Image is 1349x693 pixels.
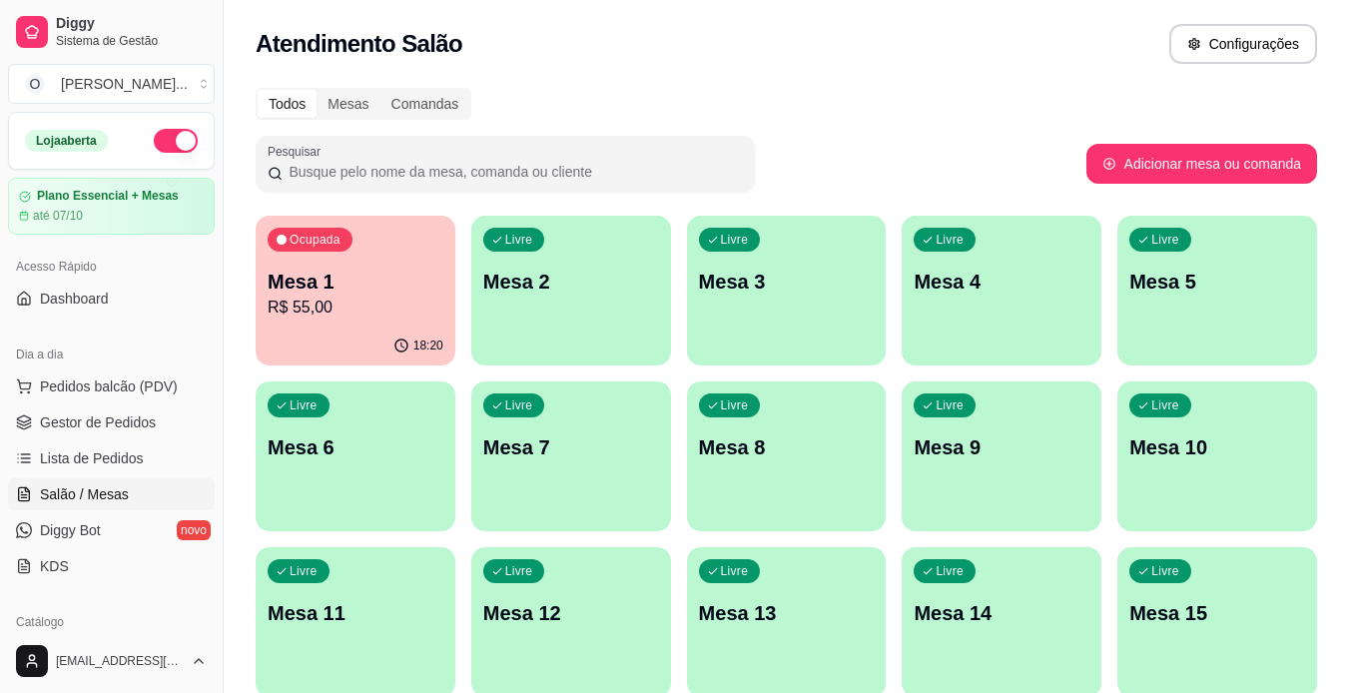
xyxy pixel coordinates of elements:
[283,162,743,182] input: Pesquisar
[1129,268,1305,296] p: Mesa 5
[1117,216,1317,365] button: LivreMesa 5
[61,74,188,94] div: [PERSON_NAME] ...
[483,433,659,461] p: Mesa 7
[471,216,671,365] button: LivreMesa 2
[290,563,318,579] p: Livre
[505,232,533,248] p: Livre
[40,520,101,540] span: Diggy Bot
[8,283,215,315] a: Dashboard
[699,433,875,461] p: Mesa 8
[256,381,455,531] button: LivreMesa 6
[8,514,215,546] a: Diggy Botnovo
[37,189,179,204] article: Plano Essencial + Mesas
[1129,599,1305,627] p: Mesa 15
[8,606,215,638] div: Catálogo
[483,268,659,296] p: Mesa 2
[8,8,215,56] a: DiggySistema de Gestão
[268,599,443,627] p: Mesa 11
[721,563,749,579] p: Livre
[268,296,443,320] p: R$ 55,00
[914,599,1089,627] p: Mesa 14
[721,397,749,413] p: Livre
[505,397,533,413] p: Livre
[56,33,207,49] span: Sistema de Gestão
[8,370,215,402] button: Pedidos balcão (PDV)
[40,289,109,309] span: Dashboard
[8,406,215,438] a: Gestor de Pedidos
[936,232,964,248] p: Livre
[936,397,964,413] p: Livre
[40,448,144,468] span: Lista de Pedidos
[1169,24,1317,64] button: Configurações
[290,232,340,248] p: Ocupada
[268,143,328,160] label: Pesquisar
[380,90,470,118] div: Comandas
[268,433,443,461] p: Mesa 6
[1129,433,1305,461] p: Mesa 10
[25,130,108,152] div: Loja aberta
[258,90,317,118] div: Todos
[687,381,887,531] button: LivreMesa 8
[699,599,875,627] p: Mesa 13
[56,653,183,669] span: [EMAIL_ADDRESS][DOMAIN_NAME]
[33,208,83,224] article: até 07/10
[1086,144,1317,184] button: Adicionar mesa ou comanda
[40,412,156,432] span: Gestor de Pedidos
[902,216,1101,365] button: LivreMesa 4
[154,129,198,153] button: Alterar Status
[936,563,964,579] p: Livre
[483,599,659,627] p: Mesa 12
[40,556,69,576] span: KDS
[268,268,443,296] p: Mesa 1
[8,442,215,474] a: Lista de Pedidos
[256,216,455,365] button: OcupadaMesa 1R$ 55,0018:20
[902,381,1101,531] button: LivreMesa 9
[8,64,215,104] button: Select a team
[8,478,215,510] a: Salão / Mesas
[8,178,215,235] a: Plano Essencial + Mesasaté 07/10
[40,484,129,504] span: Salão / Mesas
[471,381,671,531] button: LivreMesa 7
[40,376,178,396] span: Pedidos balcão (PDV)
[25,74,45,94] span: O
[699,268,875,296] p: Mesa 3
[914,433,1089,461] p: Mesa 9
[8,637,215,685] button: [EMAIL_ADDRESS][DOMAIN_NAME]
[1151,397,1179,413] p: Livre
[1151,232,1179,248] p: Livre
[1151,563,1179,579] p: Livre
[256,28,462,60] h2: Atendimento Salão
[1117,381,1317,531] button: LivreMesa 10
[317,90,379,118] div: Mesas
[914,268,1089,296] p: Mesa 4
[413,338,443,353] p: 18:20
[687,216,887,365] button: LivreMesa 3
[8,550,215,582] a: KDS
[721,232,749,248] p: Livre
[290,397,318,413] p: Livre
[8,339,215,370] div: Dia a dia
[56,15,207,33] span: Diggy
[8,251,215,283] div: Acesso Rápido
[505,563,533,579] p: Livre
